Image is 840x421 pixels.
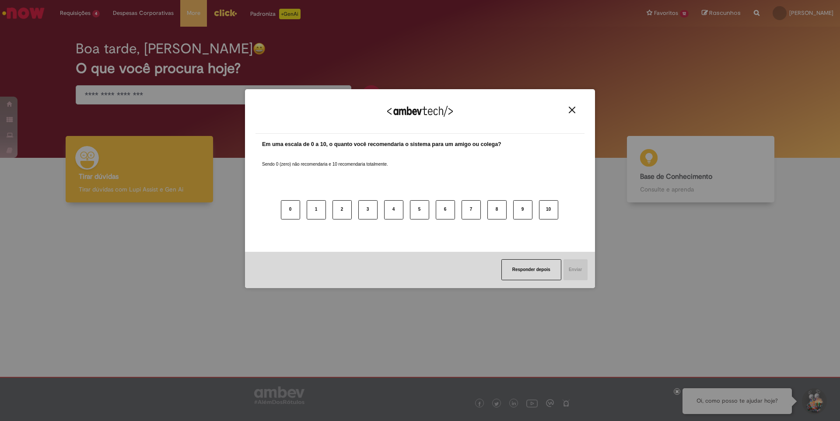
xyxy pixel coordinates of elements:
[387,106,453,117] img: Logo Ambevtech
[262,151,388,167] label: Sendo 0 (zero) não recomendaria e 10 recomendaria totalmente.
[307,200,326,219] button: 1
[513,200,532,219] button: 9
[262,140,501,149] label: Em uma escala de 0 a 10, o quanto você recomendaria o sistema para um amigo ou colega?
[487,200,507,219] button: 8
[410,200,429,219] button: 5
[569,107,575,113] img: Close
[358,200,378,219] button: 3
[539,200,558,219] button: 10
[501,259,561,280] button: Responder depois
[462,200,481,219] button: 7
[436,200,455,219] button: 6
[281,200,300,219] button: 0
[566,106,578,114] button: Close
[384,200,403,219] button: 4
[332,200,352,219] button: 2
